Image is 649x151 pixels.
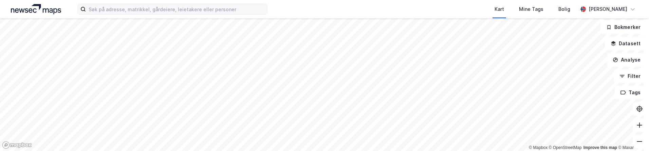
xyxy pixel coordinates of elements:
button: Tags [615,86,646,99]
button: Analyse [607,53,646,67]
div: Kontrollprogram for chat [615,118,649,151]
div: Mine Tags [519,5,543,13]
a: Mapbox homepage [2,141,32,149]
div: Bolig [558,5,570,13]
button: Filter [614,69,646,83]
a: OpenStreetMap [549,145,582,150]
div: [PERSON_NAME] [589,5,627,13]
div: Kart [495,5,504,13]
button: Bokmerker [600,20,646,34]
img: logo.a4113a55bc3d86da70a041830d287a7e.svg [11,4,61,14]
input: Søk på adresse, matrikkel, gårdeiere, leietakere eller personer [86,4,267,14]
iframe: Chat Widget [615,118,649,151]
button: Datasett [605,37,646,50]
a: Mapbox [529,145,548,150]
a: Improve this map [583,145,617,150]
